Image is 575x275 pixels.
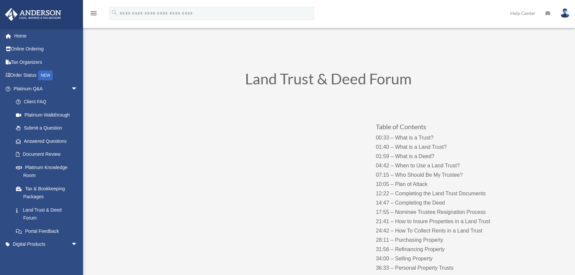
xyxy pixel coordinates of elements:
[149,71,508,90] h1: Land Trust & Deed Forum
[560,8,570,18] img: User Pic
[9,148,88,161] a: Document Review
[9,122,88,135] a: Submit a Question
[5,82,88,95] a: Platinum Q&Aarrow_drop_down
[9,95,88,109] a: Client FAQ
[111,9,118,16] i: search
[90,12,98,17] a: menu
[9,182,88,203] a: Tax & Bookkeeping Packages
[5,69,88,82] a: Order StatusNEW
[3,8,63,21] img: Anderson Advisors Platinum Portal
[5,238,88,251] a: Digital Productsarrow_drop_down
[9,108,88,122] a: Platinum Walkthrough
[5,251,88,264] a: My Entitiesarrow_drop_down
[376,123,507,133] h3: Table of Contents
[9,225,88,238] a: Portal Feedback
[38,70,53,80] div: NEW
[71,82,84,96] span: arrow_drop_down
[9,135,88,148] a: Answered Questions
[9,203,84,225] a: Land Trust & Deed Forum
[71,251,84,264] span: arrow_drop_down
[5,43,88,56] a: Online Ordering
[9,161,88,182] a: Platinum Knowledge Room
[5,29,88,43] a: Home
[5,55,88,69] a: Tax Organizers
[90,9,98,17] i: menu
[71,238,84,251] span: arrow_drop_down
